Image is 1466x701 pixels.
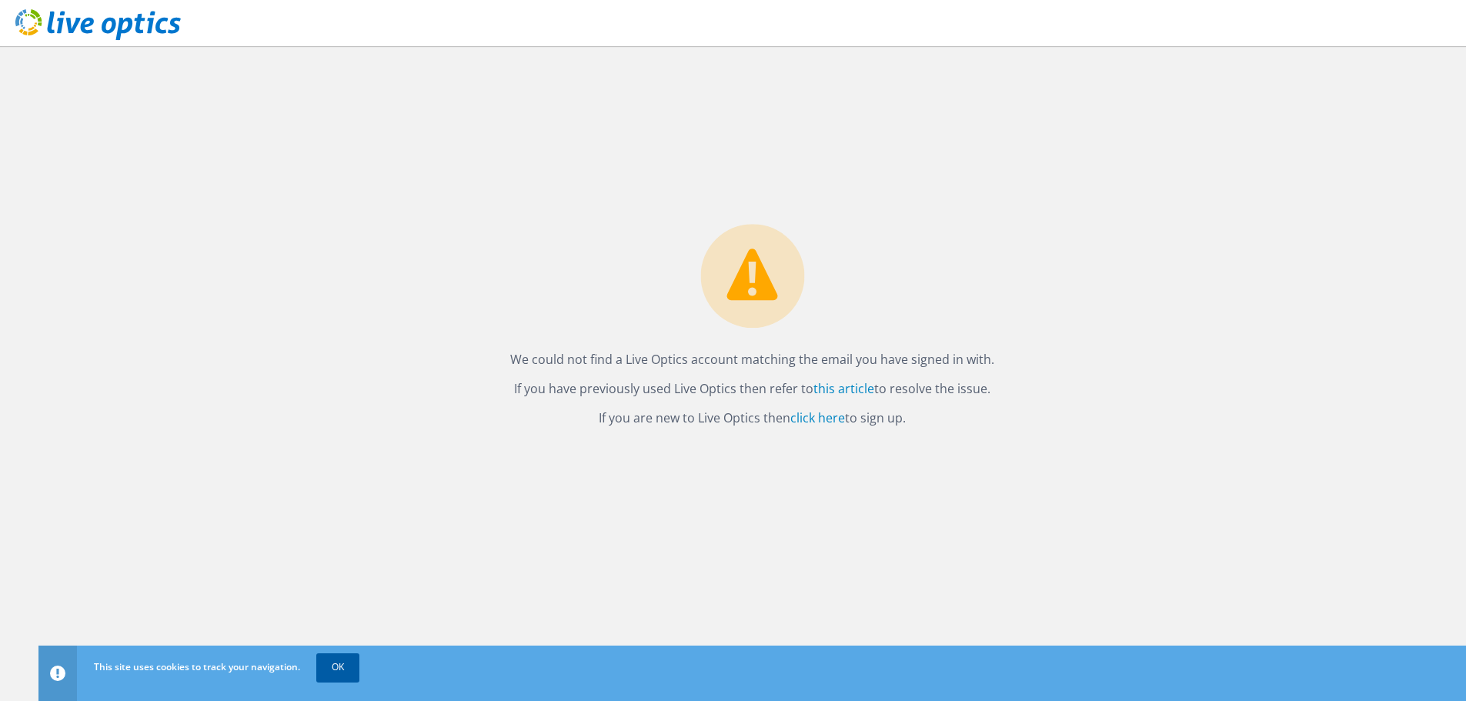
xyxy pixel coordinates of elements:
[94,660,300,673] span: This site uses cookies to track your navigation.
[510,407,994,429] p: If you are new to Live Optics then to sign up.
[813,380,874,397] a: this article
[510,349,994,370] p: We could not find a Live Optics account matching the email you have signed in with.
[790,409,845,426] a: click here
[316,653,359,681] a: OK
[510,378,994,399] p: If you have previously used Live Optics then refer to to resolve the issue.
